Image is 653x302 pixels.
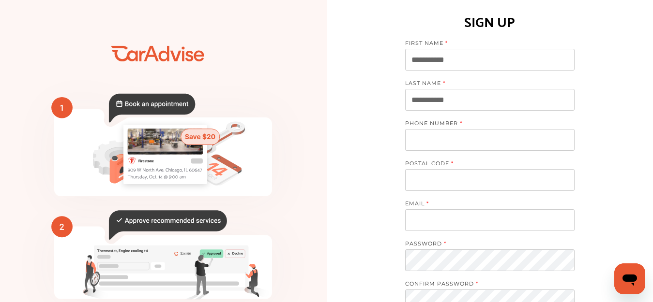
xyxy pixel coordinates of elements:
label: CONFIRM PASSWORD [405,280,565,289]
label: PHONE NUMBER [405,120,565,129]
label: FIRST NAME [405,40,565,49]
iframe: Botón para iniciar la ventana de mensajería [614,263,645,294]
label: EMAIL [405,200,565,209]
h1: SIGN UP [464,9,515,32]
label: POSTAL CODE [405,160,565,169]
label: LAST NAME [405,80,565,89]
label: PASSWORD [405,240,565,249]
